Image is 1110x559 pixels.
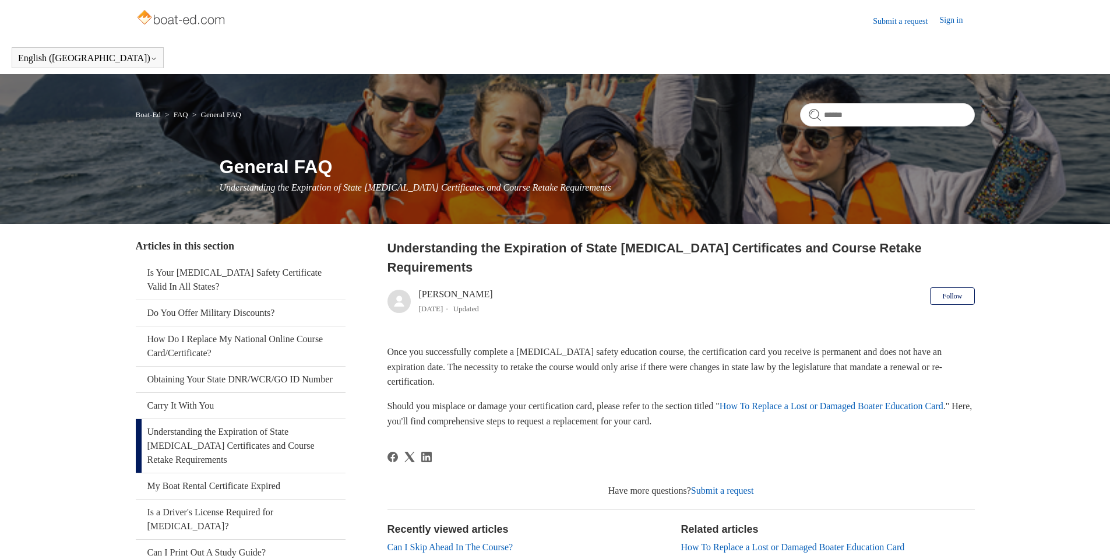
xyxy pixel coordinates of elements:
[387,399,975,428] p: Should you misplace or damage your certification card, please refer to the section titled " ." He...
[404,452,415,462] a: X Corp
[190,110,241,119] li: General FAQ
[387,344,975,389] p: Once you successfully complete a [MEDICAL_DATA] safety education course, the certification card y...
[800,103,975,126] input: Search
[681,522,975,537] h2: Related articles
[873,15,939,27] a: Submit a request
[136,240,234,252] span: Articles in this section
[136,260,346,300] a: Is Your [MEDICAL_DATA] Safety Certificate Valid In All States?
[174,110,188,119] a: FAQ
[939,14,974,28] a: Sign in
[720,401,943,411] a: How To Replace a Lost or Damaged Boater Education Card
[201,110,241,119] a: General FAQ
[387,238,975,277] h2: Understanding the Expiration of State Boating Certificates and Course Retake Requirements
[163,110,190,119] li: FAQ
[691,486,754,495] a: Submit a request
[387,542,513,552] a: Can I Skip Ahead In The Course?
[419,304,443,313] time: 03/21/2024, 10:29
[136,419,346,473] a: Understanding the Expiration of State [MEDICAL_DATA] Certificates and Course Retake Requirements
[930,287,974,305] button: Follow Article
[220,153,975,181] h1: General FAQ
[387,484,975,498] div: Have more questions?
[136,367,346,392] a: Obtaining Your State DNR/WCR/GO ID Number
[136,500,346,539] a: Is a Driver's License Required for [MEDICAL_DATA]?
[136,7,228,30] img: Boat-Ed Help Center home page
[421,452,432,462] a: LinkedIn
[18,53,157,64] button: English ([GEOGRAPHIC_DATA])
[387,522,669,537] h2: Recently viewed articles
[387,452,398,462] svg: Share this page on Facebook
[453,304,479,313] li: Updated
[136,326,346,366] a: How Do I Replace My National Online Course Card/Certificate?
[1071,520,1101,550] div: Live chat
[220,182,611,192] span: Understanding the Expiration of State [MEDICAL_DATA] Certificates and Course Retake Requirements
[681,542,905,552] a: How To Replace a Lost or Damaged Boater Education Card
[387,452,398,462] a: Facebook
[136,300,346,326] a: Do You Offer Military Discounts?
[136,110,161,119] a: Boat-Ed
[419,287,493,315] div: [PERSON_NAME]
[136,110,163,119] li: Boat-Ed
[136,393,346,419] a: Carry It With You
[421,452,432,462] svg: Share this page on LinkedIn
[136,473,346,499] a: My Boat Rental Certificate Expired
[404,452,415,462] svg: Share this page on X Corp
